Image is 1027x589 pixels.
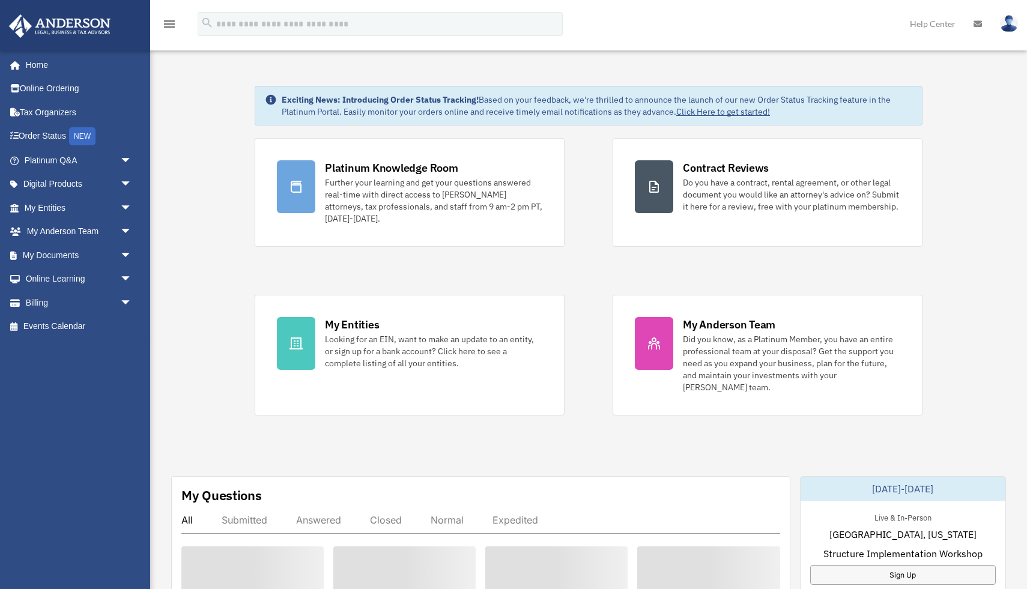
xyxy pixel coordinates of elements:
a: My Anderson Teamarrow_drop_down [8,220,150,244]
strong: Exciting News: Introducing Order Status Tracking! [282,94,479,105]
div: Submitted [222,514,267,526]
span: [GEOGRAPHIC_DATA], [US_STATE] [829,527,977,542]
div: All [181,514,193,526]
div: Answered [296,514,341,526]
a: Digital Productsarrow_drop_down [8,172,150,196]
div: Do you have a contract, rental agreement, or other legal document you would like an attorney's ad... [683,177,900,213]
a: My Documentsarrow_drop_down [8,243,150,267]
a: Online Learningarrow_drop_down [8,267,150,291]
a: My Entities Looking for an EIN, want to make an update to an entity, or sign up for a bank accoun... [255,295,565,415]
div: Closed [370,514,402,526]
img: User Pic [1000,15,1018,32]
a: menu [162,21,177,31]
div: Looking for an EIN, want to make an update to an entity, or sign up for a bank account? Click her... [325,333,542,369]
div: Did you know, as a Platinum Member, you have an entire professional team at your disposal? Get th... [683,333,900,393]
div: Normal [431,514,464,526]
a: Platinum Knowledge Room Further your learning and get your questions answered real-time with dire... [255,138,565,247]
span: arrow_drop_down [120,243,144,268]
a: My Entitiesarrow_drop_down [8,196,150,220]
span: arrow_drop_down [120,291,144,315]
div: Expedited [492,514,538,526]
div: Live & In-Person [865,510,941,523]
i: menu [162,17,177,31]
a: Billingarrow_drop_down [8,291,150,315]
div: NEW [69,127,95,145]
div: Platinum Knowledge Room [325,160,458,175]
a: Platinum Q&Aarrow_drop_down [8,148,150,172]
div: My Questions [181,486,262,504]
a: Tax Organizers [8,100,150,124]
a: My Anderson Team Did you know, as a Platinum Member, you have an entire professional team at your... [613,295,922,415]
div: My Anderson Team [683,317,775,332]
div: Further your learning and get your questions answered real-time with direct access to [PERSON_NAM... [325,177,542,225]
span: Structure Implementation Workshop [823,546,983,561]
a: Online Ordering [8,77,150,101]
div: My Entities [325,317,379,332]
span: arrow_drop_down [120,148,144,173]
span: arrow_drop_down [120,267,144,292]
a: Sign Up [810,565,996,585]
span: arrow_drop_down [120,172,144,197]
a: Order StatusNEW [8,124,150,149]
span: arrow_drop_down [120,220,144,244]
div: Contract Reviews [683,160,769,175]
a: Contract Reviews Do you have a contract, rental agreement, or other legal document you would like... [613,138,922,247]
div: Based on your feedback, we're thrilled to announce the launch of our new Order Status Tracking fe... [282,94,912,118]
a: Home [8,53,144,77]
div: [DATE]-[DATE] [801,477,1006,501]
a: Click Here to get started! [676,106,770,117]
a: Events Calendar [8,315,150,339]
img: Anderson Advisors Platinum Portal [5,14,114,38]
i: search [201,16,214,29]
span: arrow_drop_down [120,196,144,220]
